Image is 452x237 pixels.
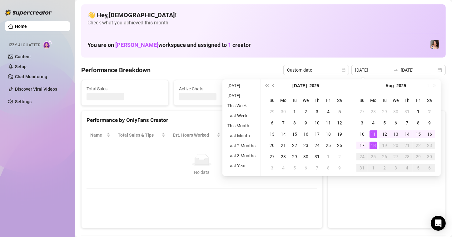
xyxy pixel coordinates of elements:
[15,54,31,59] a: Content
[270,132,308,139] span: Chat Conversion
[5,9,52,16] img: logo-BBDzfeDw.svg
[115,42,158,48] span: [PERSON_NAME]
[15,64,27,69] a: Setup
[401,67,436,73] input: End date
[87,11,440,19] h4: 👋 Hey, [DEMOGRAPHIC_DATA] !
[173,132,216,139] div: Est. Hours Worked
[90,132,105,139] span: Name
[15,99,32,104] a: Settings
[430,40,439,49] img: Lauren
[287,65,345,75] span: Custom date
[333,116,440,124] div: Sales by OnlyFans Creator
[266,129,317,141] th: Chat Conversion
[342,68,345,72] span: calendar
[224,129,266,141] th: Sales / Hour
[228,132,257,139] span: Sales / Hour
[393,68,398,73] span: swap-right
[81,66,151,74] h4: Performance Breakdown
[271,85,348,92] span: Messages Sent
[15,87,57,92] a: Discover Viral Videos
[87,85,163,92] span: Total Sales
[114,129,169,141] th: Total Sales & Tips
[393,68,398,73] span: to
[118,132,160,139] span: Total Sales & Tips
[9,42,40,48] span: Izzy AI Chatter
[87,116,317,124] div: Performance by OnlyFans Creator
[43,40,52,49] img: AI Chatter
[355,67,391,73] input: Start date
[15,24,27,29] a: Home
[431,216,446,231] div: Open Intercom Messenger
[228,42,231,48] span: 1
[87,42,251,48] h1: You are on workspace and assigned to creator
[87,19,440,26] span: Check what you achieved this month
[87,129,114,141] th: Name
[93,169,311,176] div: No data
[179,85,256,92] span: Active Chats
[15,74,47,79] a: Chat Monitoring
